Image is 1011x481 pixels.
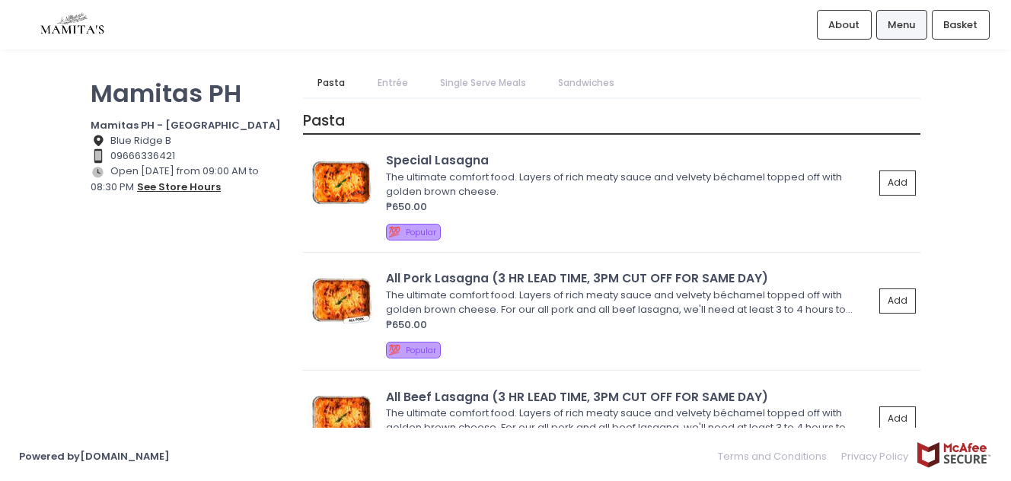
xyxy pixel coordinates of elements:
[406,227,436,238] span: Popular
[386,269,874,287] div: All Pork Lasagna (3 HR LEAD TIME, 3PM CUT OFF FOR SAME DAY)
[388,342,400,357] span: 💯
[386,388,874,406] div: All Beef Lasagna (3 HR LEAD TIME, 3PM CUT OFF FOR SAME DAY)
[943,18,978,33] span: Basket
[91,164,284,196] div: Open [DATE] from 09:00 AM to 08:30 PM
[879,406,916,432] button: Add
[303,68,360,97] a: Pasta
[91,148,284,164] div: 09666336421
[386,406,869,435] div: The ultimate comfort food. Layers of rich meaty sauce and velvety béchamel topped off with golden...
[834,441,917,471] a: Privacy Policy
[136,179,222,196] button: see store hours
[425,68,541,97] a: Single Serve Meals
[91,78,284,108] p: Mamitas PH
[303,110,345,131] span: Pasta
[308,396,376,441] img: All Beef Lasagna (3 HR LEAD TIME, 3PM CUT OFF FOR SAME DAY)
[888,18,915,33] span: Menu
[817,10,872,39] a: About
[386,317,874,333] div: ₱650.00
[362,68,423,97] a: Entrée
[876,10,927,39] a: Menu
[879,288,916,314] button: Add
[916,441,992,468] img: mcafee-secure
[388,225,400,239] span: 💯
[91,118,281,132] b: Mamitas PH - [GEOGRAPHIC_DATA]
[386,199,874,215] div: ₱650.00
[91,133,284,148] div: Blue Ridge B
[406,345,436,356] span: Popular
[308,160,376,205] img: Special Lasagna
[386,170,869,199] div: The ultimate comfort food. Layers of rich meaty sauce and velvety béchamel topped off with golden...
[718,441,834,471] a: Terms and Conditions
[386,151,874,169] div: Special Lasagna
[544,68,630,97] a: Sandwiches
[19,449,170,463] a: Powered by[DOMAIN_NAME]
[386,288,869,317] div: The ultimate comfort food. Layers of rich meaty sauce and velvety béchamel topped off with golden...
[828,18,860,33] span: About
[19,11,126,38] img: logo
[308,278,376,323] img: All Pork Lasagna (3 HR LEAD TIME, 3PM CUT OFF FOR SAME DAY)
[879,170,916,196] button: Add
